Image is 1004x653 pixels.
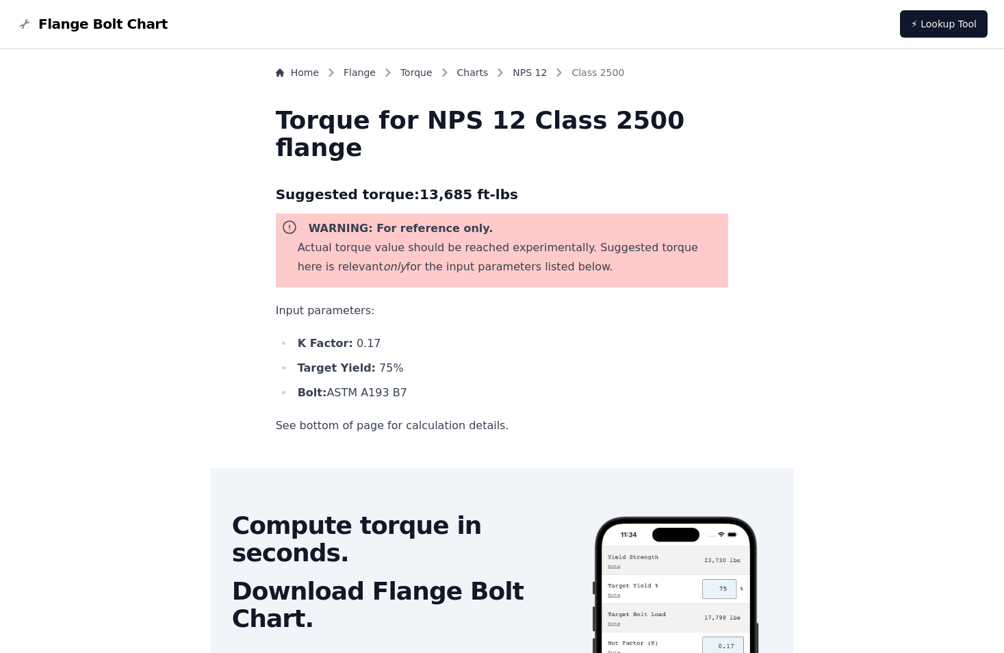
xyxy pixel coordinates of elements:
h2: Download Flange Bolt Chart. [232,578,569,632]
p: Actual torque value should be reached experimentally. Suggested torque here is relevant for the i... [298,238,723,277]
a: Torque [400,66,433,79]
nav: Breadcrumb [276,66,729,85]
li: ASTM A193 B7 [294,383,729,402]
b: Bolt: [298,386,327,399]
b: Target Yield: [298,361,376,374]
b: WARNING: For reference only. [309,222,493,235]
p: Input parameters: [276,301,729,320]
a: Home [276,66,319,79]
a: NPS 12 [513,66,547,79]
h1: Torque for NPS 12 Class 2500 flange [276,107,729,162]
a: ⚡ Lookup Tool [900,10,988,38]
h3: Suggested torque: 13,685 ft-lbs [276,183,729,205]
img: Flange Bolt Chart Logo [16,16,33,32]
span: Flange Bolt Chart [38,14,168,34]
b: K Factor: [298,337,353,350]
p: See bottom of page for calculation details. [276,416,729,435]
i: only [383,260,407,273]
a: Charts [457,66,489,79]
h2: Compute torque in seconds. [232,512,569,567]
a: Flange [344,66,376,79]
li: 0.17 [294,334,729,353]
a: Flange Bolt Chart LogoFlange Bolt Chart [16,14,168,34]
span: Class 2500 [571,66,624,79]
li: 75 % [294,359,729,378]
